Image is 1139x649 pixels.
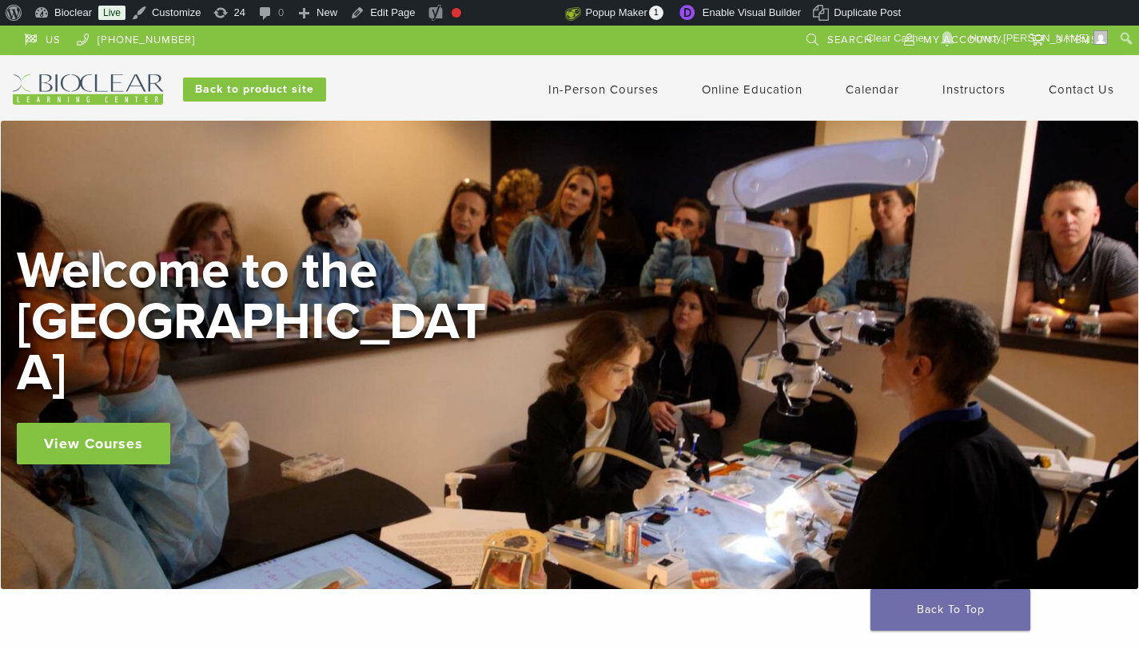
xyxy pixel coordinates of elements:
span: 1 [649,6,663,20]
a: Online Education [702,82,802,97]
h2: Welcome to the [GEOGRAPHIC_DATA] [17,245,496,399]
a: Live [98,6,125,20]
img: Bioclear [13,74,163,105]
a: Instructors [942,82,1006,97]
a: In-Person Courses [548,82,659,97]
a: Back to product site [183,78,326,102]
a: Howdy, [964,26,1114,51]
div: Focus keyphrase not set [452,8,461,18]
a: [PHONE_NUMBER] [77,26,195,50]
span: [PERSON_NAME] [1003,32,1089,44]
a: Search [806,26,872,50]
a: View Courses [17,423,170,464]
a: Contact Us [1049,82,1114,97]
span: Search [827,34,872,46]
img: Views over 48 hours. Click for more Jetpack Stats. [476,4,565,23]
a: Back To Top [870,589,1030,631]
a: Clear Cache [860,26,930,51]
a: US [25,26,61,50]
a: Calendar [846,82,899,97]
